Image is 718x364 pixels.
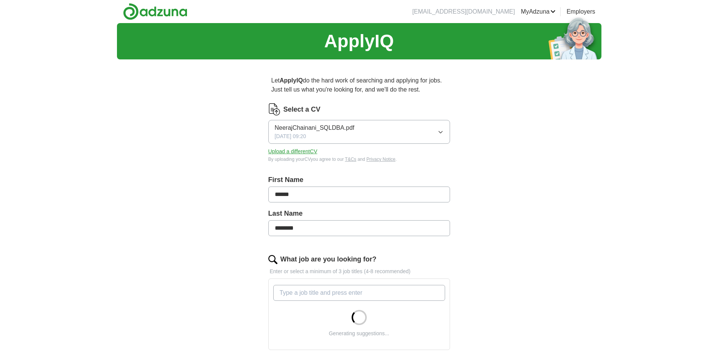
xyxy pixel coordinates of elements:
[268,156,450,163] div: By uploading your CV you agree to our and .
[275,132,306,140] span: [DATE] 09:20
[366,157,396,162] a: Privacy Notice
[329,330,389,338] div: Generating suggestions...
[280,77,303,84] strong: ApplyIQ
[268,103,280,115] img: CV Icon
[268,148,318,156] button: Upload a differentCV
[123,3,187,20] img: Adzuna logo
[324,28,394,55] h1: ApplyIQ
[268,175,450,185] label: First Name
[345,157,356,162] a: T&Cs
[268,268,450,275] p: Enter or select a minimum of 3 job titles (4-8 recommended)
[268,208,450,219] label: Last Name
[280,254,377,264] label: What job are you looking for?
[268,73,450,97] p: Let do the hard work of searching and applying for jobs. Just tell us what you're looking for, an...
[273,285,445,301] input: Type a job title and press enter
[283,104,321,115] label: Select a CV
[268,255,277,264] img: search.png
[275,123,355,132] span: NeerajChainani_SQLDBA.pdf
[521,7,556,16] a: MyAdzuna
[412,7,515,16] li: [EMAIL_ADDRESS][DOMAIN_NAME]
[567,7,595,16] a: Employers
[268,120,450,144] button: NeerajChainani_SQLDBA.pdf[DATE] 09:20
